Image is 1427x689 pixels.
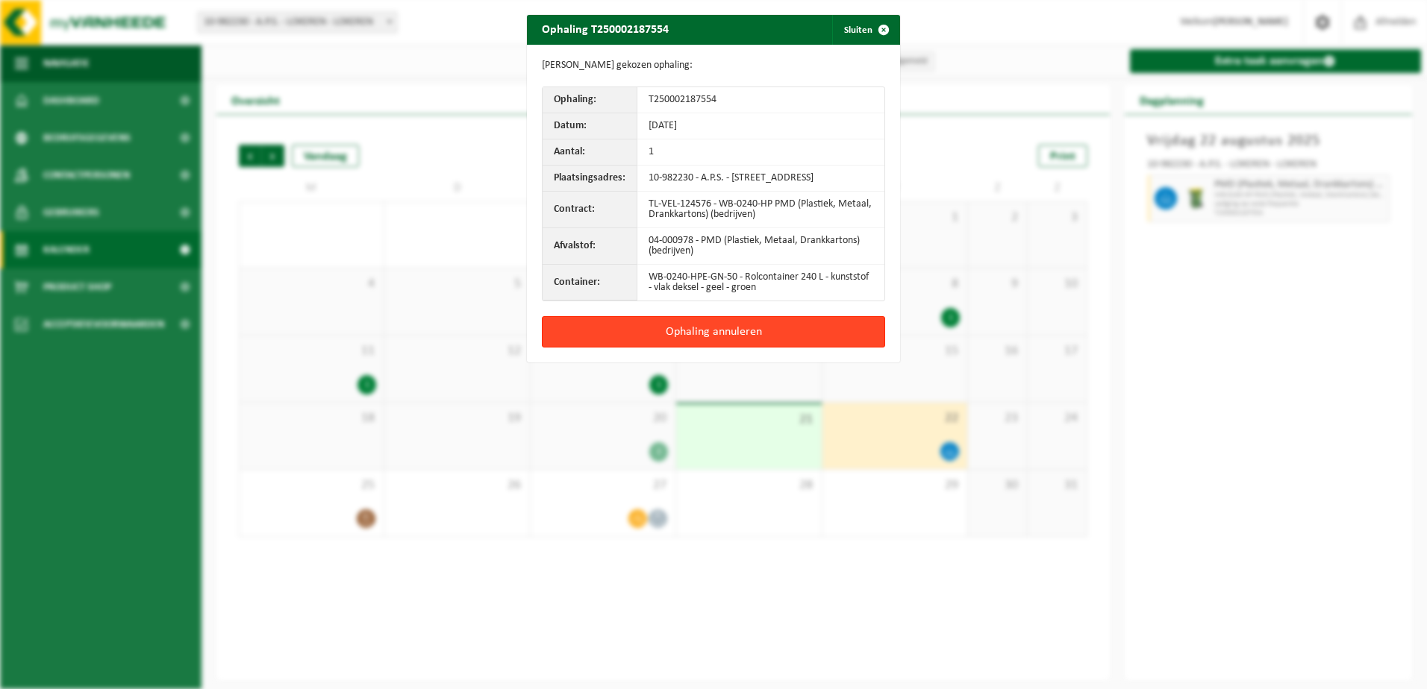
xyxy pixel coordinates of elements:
td: 04-000978 - PMD (Plastiek, Metaal, Drankkartons) (bedrijven) [637,228,884,265]
p: [PERSON_NAME] gekozen ophaling: [542,60,885,72]
th: Container: [543,265,637,301]
th: Contract: [543,192,637,228]
th: Afvalstof: [543,228,637,265]
td: 10-982230 - A.P.S. - [STREET_ADDRESS] [637,166,884,192]
button: Sluiten [832,15,899,45]
button: Ophaling annuleren [542,316,885,347]
th: Datum: [543,113,637,139]
td: T250002187554 [637,87,884,113]
th: Plaatsingsadres: [543,166,637,192]
td: TL-VEL-124576 - WB-0240-HP PMD (Plastiek, Metaal, Drankkartons) (bedrijven) [637,192,884,228]
h2: Ophaling T250002187554 [527,15,684,43]
td: WB-0240-HPE-GN-50 - Rolcontainer 240 L - kunststof - vlak deksel - geel - groen [637,265,884,301]
td: 1 [637,139,884,166]
th: Ophaling: [543,87,637,113]
td: [DATE] [637,113,884,139]
th: Aantal: [543,139,637,166]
